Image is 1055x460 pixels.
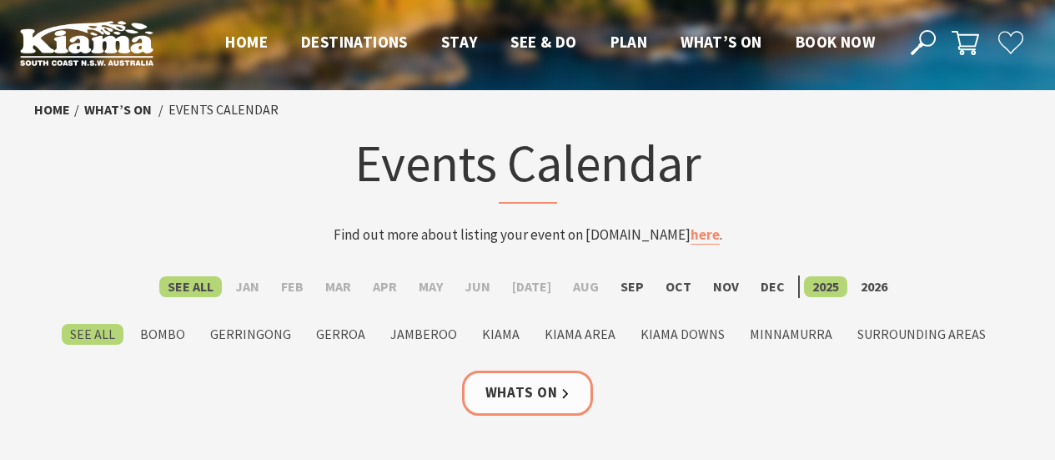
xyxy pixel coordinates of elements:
[441,32,478,52] span: Stay
[632,324,733,345] label: Kiama Downs
[796,32,875,52] span: Book now
[657,276,700,297] label: Oct
[317,276,359,297] label: Mar
[201,129,855,204] h1: Events Calendar
[273,276,312,297] label: Feb
[681,32,762,52] span: What’s On
[849,324,994,345] label: Surrounding Areas
[536,324,624,345] label: Kiama Area
[741,324,841,345] label: Minnamurra
[201,224,855,246] p: Find out more about listing your event on [DOMAIN_NAME] .
[227,276,268,297] label: Jan
[852,276,896,297] label: 2026
[612,276,652,297] label: Sep
[565,276,607,297] label: Aug
[804,276,847,297] label: 2025
[462,371,594,415] a: Whats On
[208,29,892,57] nav: Main Menu
[168,99,279,121] li: Events Calendar
[691,225,720,245] a: here
[20,20,153,66] img: Kiama Logo
[382,324,465,345] label: Jamberoo
[301,32,408,52] span: Destinations
[410,276,451,297] label: May
[34,101,70,119] a: Home
[308,324,374,345] label: Gerroa
[159,276,222,297] label: See All
[610,32,648,52] span: Plan
[202,324,299,345] label: Gerringong
[456,276,499,297] label: Jun
[132,324,193,345] label: Bombo
[84,101,152,119] a: What’s On
[364,276,405,297] label: Apr
[752,276,793,297] label: Dec
[705,276,747,297] label: Nov
[510,32,576,52] span: See & Do
[62,324,123,345] label: See All
[225,32,268,52] span: Home
[474,324,528,345] label: Kiama
[504,276,560,297] label: [DATE]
